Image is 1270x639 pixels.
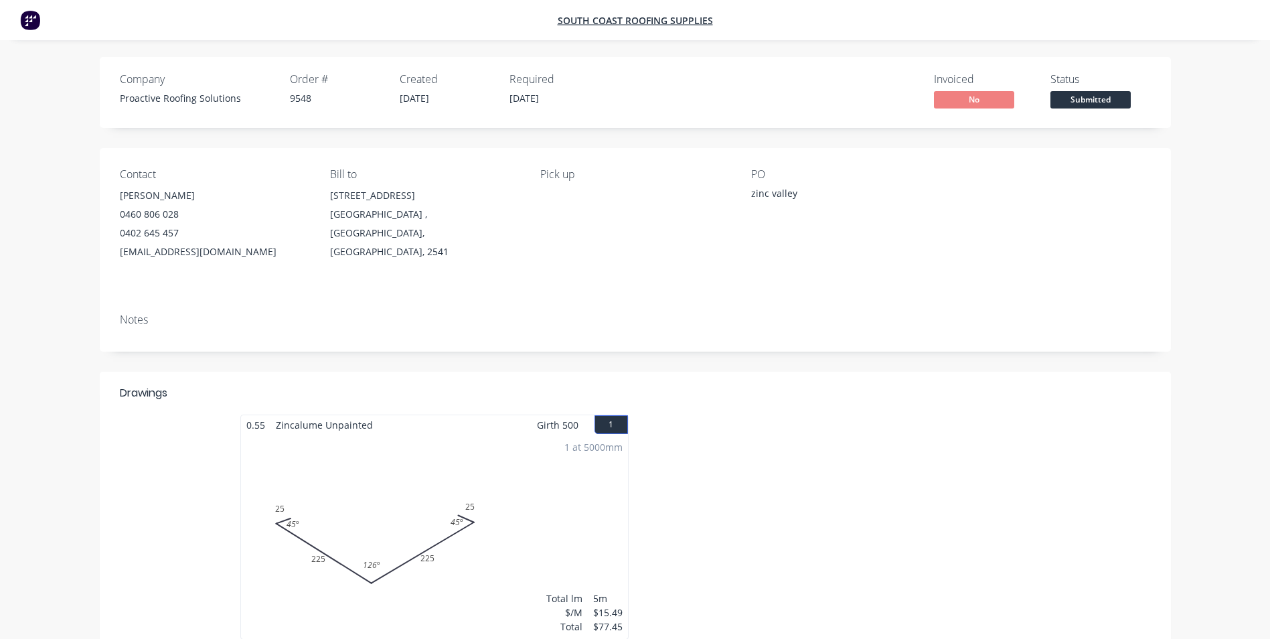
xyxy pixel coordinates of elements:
div: Order # [290,73,384,86]
span: 0.55 [241,415,270,435]
div: 0460 806 028 [120,205,309,224]
span: Submitted [1050,91,1131,108]
div: [PERSON_NAME] [120,186,309,205]
div: Drawings [120,385,167,401]
div: 1 at 5000mm [564,440,623,454]
span: Girth 500 [537,415,578,435]
div: Proactive Roofing Solutions [120,91,274,105]
div: 5m [593,591,623,606]
div: 0252252252545º126º45º1 at 5000mmTotal lm$/MTotal5m$15.49$77.45 [241,435,628,639]
div: [STREET_ADDRESS] [330,186,519,205]
div: Created [400,73,493,86]
div: Contact [120,168,309,181]
span: [DATE] [509,92,539,104]
span: No [934,91,1014,108]
div: Total lm [546,591,582,606]
button: 1 [594,415,628,434]
div: Bill to [330,168,519,181]
div: [PERSON_NAME]0460 806 0280402 645 457[EMAIL_ADDRESS][DOMAIN_NAME] [120,186,309,261]
div: Invoiced [934,73,1034,86]
div: [GEOGRAPHIC_DATA] , [GEOGRAPHIC_DATA], [GEOGRAPHIC_DATA], 2541 [330,205,519,261]
div: $/M [546,606,582,620]
div: Status [1050,73,1151,86]
div: 9548 [290,91,384,105]
span: Zincalume Unpainted [270,415,378,435]
div: Total [546,620,582,634]
div: $77.45 [593,620,623,634]
div: Notes [120,313,1151,326]
img: Factory [20,10,40,30]
div: Company [120,73,274,86]
div: [EMAIL_ADDRESS][DOMAIN_NAME] [120,242,309,261]
span: [DATE] [400,92,429,104]
div: PO [751,168,940,181]
div: zinc valley [751,186,919,205]
div: [STREET_ADDRESS][GEOGRAPHIC_DATA] , [GEOGRAPHIC_DATA], [GEOGRAPHIC_DATA], 2541 [330,186,519,261]
div: $15.49 [593,606,623,620]
div: 0402 645 457 [120,224,309,242]
div: Pick up [540,168,729,181]
a: South Coast Roofing Supplies [558,14,713,27]
div: Required [509,73,603,86]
